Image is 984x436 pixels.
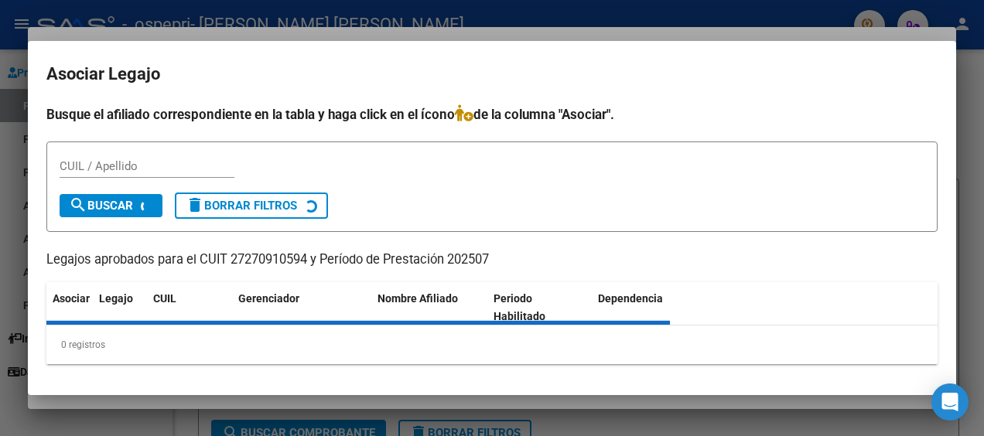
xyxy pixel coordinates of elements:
p: Legajos aprobados para el CUIT 27270910594 y Período de Prestación 202507 [46,250,938,270]
span: Buscar [69,199,133,213]
datatable-header-cell: Dependencia [592,282,708,333]
datatable-header-cell: Asociar [46,282,93,333]
datatable-header-cell: Legajo [93,282,147,333]
h2: Asociar Legajo [46,60,938,89]
div: Open Intercom Messenger [931,383,969,421]
mat-icon: search [69,196,87,214]
span: CUIL [153,292,176,305]
datatable-header-cell: Gerenciador [232,282,371,333]
span: Dependencia [598,292,663,305]
span: Asociar [53,292,90,305]
span: Borrar Filtros [186,199,297,213]
button: Buscar [60,194,162,217]
span: Nombre Afiliado [378,292,458,305]
h4: Busque el afiliado correspondiente en la tabla y haga click en el ícono de la columna "Asociar". [46,104,938,124]
span: Gerenciador [238,292,299,305]
div: 0 registros [46,325,938,364]
datatable-header-cell: Nombre Afiliado [371,282,487,333]
datatable-header-cell: CUIL [147,282,232,333]
mat-icon: delete [186,196,204,214]
button: Borrar Filtros [175,192,328,219]
span: Legajo [99,292,133,305]
span: Periodo Habilitado [494,292,545,322]
datatable-header-cell: Periodo Habilitado [487,282,592,333]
